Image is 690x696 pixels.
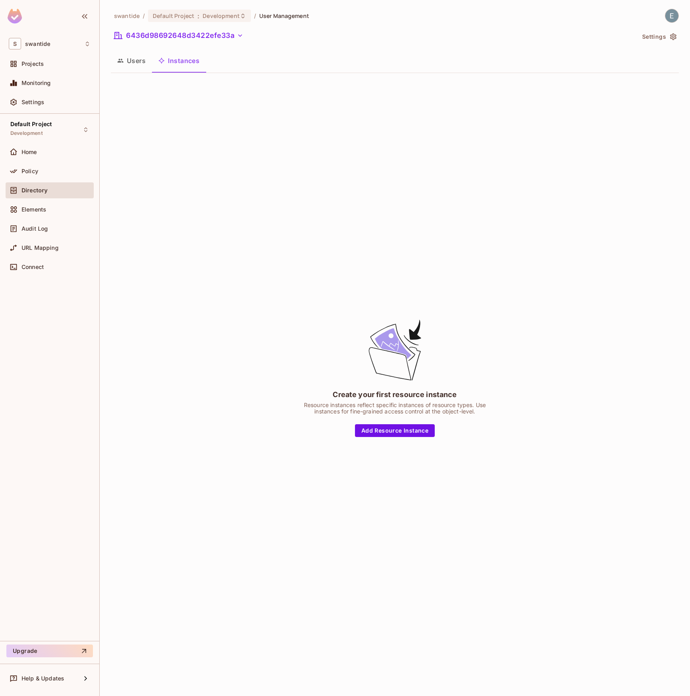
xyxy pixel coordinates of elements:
button: Users [111,51,152,71]
span: Workspace: swantide [25,41,50,47]
span: : [197,13,200,19]
span: Policy [22,168,38,174]
span: Home [22,149,37,155]
li: / [254,12,256,20]
button: Upgrade [6,645,93,657]
div: Create your first resource instance [333,390,457,399]
button: Settings [639,30,679,43]
span: Development [203,12,239,20]
span: Elements [22,206,46,213]
span: Help & Updates [22,675,64,682]
span: Projects [22,61,44,67]
button: Add Resource Instance [355,424,435,437]
img: Engineering Swantide [665,9,678,22]
span: Settings [22,99,44,105]
span: Directory [22,187,47,194]
span: Connect [22,264,44,270]
span: Default Project [10,121,52,127]
img: SReyMgAAAABJRU5ErkJggg== [8,9,22,24]
span: S [9,38,21,49]
li: / [143,12,145,20]
span: Default Project [153,12,194,20]
span: URL Mapping [22,245,59,251]
span: User Management [259,12,309,20]
button: 6436d98692648d3422efe33a [111,29,246,42]
div: Resource instances reflect specific instances of resource types. Use instances for fine-grained a... [295,402,495,415]
span: Audit Log [22,225,48,232]
span: Monitoring [22,80,51,86]
span: Development [10,130,43,136]
button: Instances [152,51,206,71]
span: the active workspace [114,12,140,20]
